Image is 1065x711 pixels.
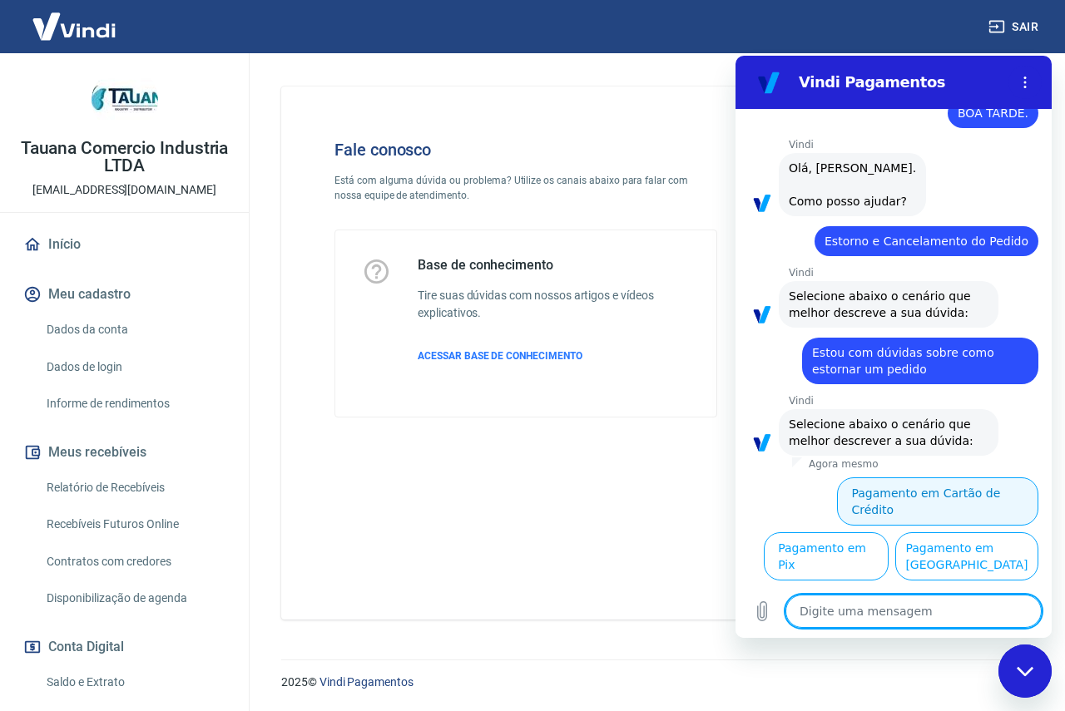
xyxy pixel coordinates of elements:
a: Início [20,226,229,263]
a: Disponibilização de agenda [40,581,229,615]
a: Recebíveis Futuros Online [40,507,229,541]
p: 2025 © [281,674,1025,691]
button: Conta Digital [20,629,229,665]
img: 4fc41aa3-9fce-4191-98ca-a6590a9ba3d2.jpeg [92,67,158,133]
button: Sair [985,12,1045,42]
img: Vindi [20,1,128,52]
a: Relatório de Recebíveis [40,471,229,505]
a: ACESSAR BASE DE CONHECIMENTO [418,348,690,363]
a: Informe de rendimentos [40,387,229,421]
iframe: Botão para abrir a janela de mensagens, conversa em andamento [998,644,1052,698]
a: Vindi Pagamentos [319,675,414,689]
button: Meu cadastro [20,276,229,313]
a: Dados de login [40,350,229,384]
a: Contratos com credores [40,545,229,579]
iframe: Janela de mensagens [736,56,1052,638]
p: [EMAIL_ADDRESS][DOMAIN_NAME] [32,181,216,199]
h6: Tire suas dúvidas com nossos artigos e vídeos explicativos. [418,287,690,322]
a: Dados da conta [40,313,229,347]
p: Está com alguma dúvida ou problema? Utilize os canais abaixo para falar com nossa equipe de atend... [334,173,717,203]
p: Tauana Comercio Industria LTDA [13,140,235,175]
span: ACESSAR BASE DE CONHECIMENTO [418,350,582,362]
button: Meus recebíveis [20,434,229,471]
h4: Fale conosco [334,140,717,160]
a: Saldo e Extrato [40,665,229,699]
h5: Base de conhecimento [418,257,690,274]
